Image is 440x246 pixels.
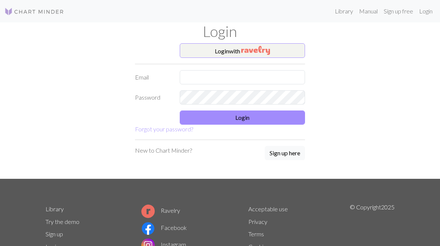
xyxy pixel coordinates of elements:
img: Facebook logo [141,222,155,235]
p: New to Chart Minder? [135,146,192,155]
a: Sign up here [265,146,305,161]
a: Sign up [45,230,63,237]
a: Try the demo [45,218,79,225]
a: Facebook [141,224,187,231]
a: Privacy [248,218,267,225]
a: Forgot your password? [135,125,193,133]
label: Email [131,70,175,84]
a: Sign up free [381,4,416,19]
a: Login [416,4,436,19]
img: Logo [4,7,64,16]
img: Ravelry logo [141,205,155,218]
a: Terms [248,230,264,237]
button: Loginwith [180,43,305,58]
a: Manual [356,4,381,19]
img: Ravelry [241,46,270,55]
a: Acceptable use [248,205,288,212]
button: Sign up here [265,146,305,160]
button: Login [180,110,305,125]
a: Ravelry [141,207,180,214]
a: Library [332,4,356,19]
a: Library [45,205,64,212]
label: Password [131,90,175,105]
h1: Login [41,22,399,40]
